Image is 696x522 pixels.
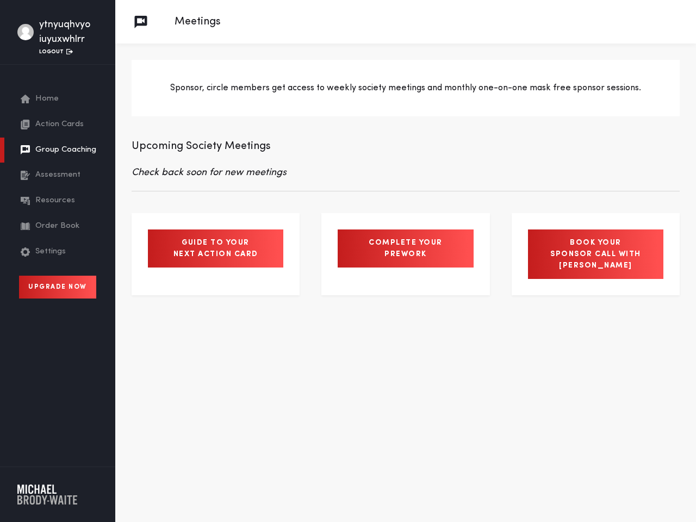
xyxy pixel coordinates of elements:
a: Book your Sponsor call with [PERSON_NAME] [528,229,663,279]
span: Assessment [35,169,80,182]
span: Group Coaching [35,144,96,157]
span: Settings [35,246,66,258]
a: Settings [21,239,99,265]
a: Upgrade Now [19,276,96,299]
span: Resources [35,195,75,207]
span: Order Book [35,220,79,233]
div: ytnyuqhvyo iuyuxwhlrr [39,17,98,47]
span: Action Cards [35,119,84,131]
a: Order Book [21,214,99,239]
a: Guide to your next Action Card [148,229,283,268]
em: Check back soon for new meetings [132,167,287,177]
span: Home [35,93,59,105]
a: Logout [39,49,73,54]
a: Action Cards [21,112,99,138]
p: Upcoming Society Meetings [132,138,680,154]
a: Assessment [21,163,99,188]
a: Home [21,86,99,112]
p: Sponsor, circle members get access to weekly society meetings and monthly one-on-one mask free sp... [153,82,658,95]
p: Meetings [164,14,221,30]
a: Group Coaching [21,138,99,163]
a: Complete your Prework [338,229,473,268]
a: Resources [21,188,99,214]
